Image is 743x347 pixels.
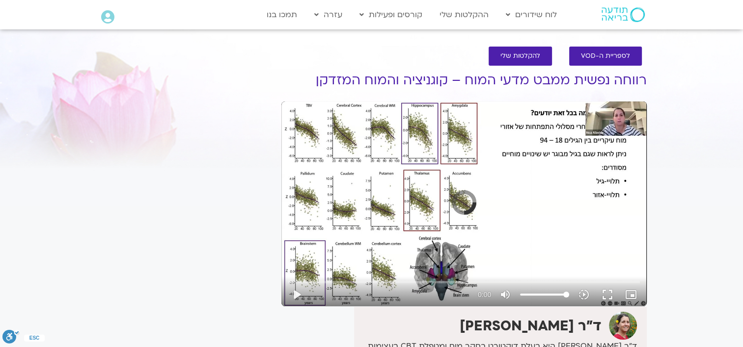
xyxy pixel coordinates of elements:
[581,52,630,60] span: לספריית ה-VOD
[501,5,562,24] a: לוח שידורים
[281,73,647,88] h1: רווחה נפשית ממבט מדעי המוח – קוגניציה והמוח המזדקן
[569,47,642,66] a: לספריית ה-VOD
[500,52,540,60] span: להקלטות שלי
[489,47,552,66] a: להקלטות שלי
[309,5,347,24] a: עזרה
[355,5,427,24] a: קורסים ופעילות
[609,312,637,340] img: ד"ר נועה אלבלדה
[262,5,302,24] a: תמכו בנו
[602,7,645,22] img: תודעה בריאה
[460,317,602,335] strong: ד"ר [PERSON_NAME]
[435,5,494,24] a: ההקלטות שלי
